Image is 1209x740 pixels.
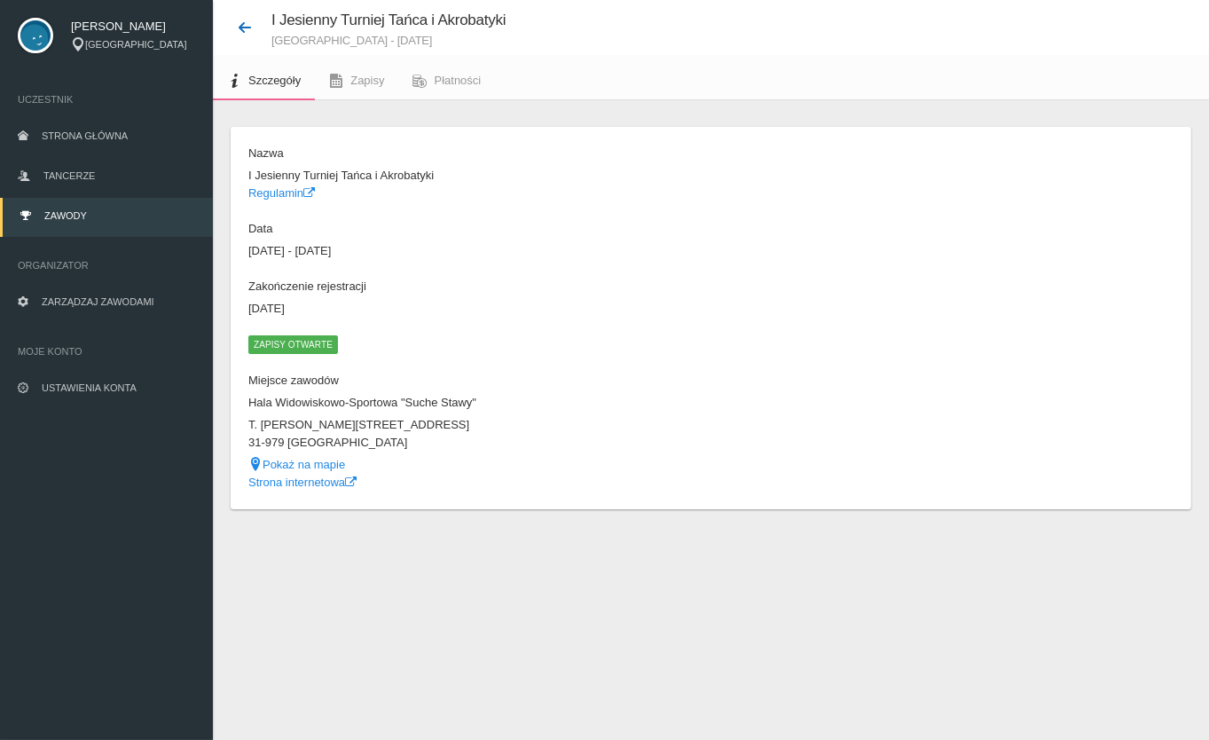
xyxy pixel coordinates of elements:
dt: Miejsce zawodów [248,372,703,390]
span: Moje konto [18,342,195,360]
dt: Data [248,220,703,238]
span: Strona główna [42,130,128,141]
span: Zarządzaj zawodami [42,296,154,307]
dd: [DATE] [248,300,703,318]
a: Pokaż na mapie [248,458,345,471]
a: Strona internetowa [248,476,357,489]
dd: [DATE] - [DATE] [248,242,703,260]
dd: I Jesienny Turniej Tańca i Akrobatyki [248,167,703,185]
span: Płatności [435,74,482,87]
a: Płatności [399,61,496,100]
span: I Jesienny Turniej Tańca i Akrobatyki [271,12,506,28]
span: Zapisy [350,74,384,87]
a: Szczegóły [213,61,315,100]
dt: Zakończenie rejestracji [248,278,703,295]
dt: Nazwa [248,145,703,162]
span: [PERSON_NAME] [71,18,195,35]
span: Organizator [18,256,195,274]
span: Zawody [44,210,87,221]
span: Zapisy otwarte [248,335,338,353]
span: Szczegóły [248,74,301,87]
dd: 31-979 [GEOGRAPHIC_DATA] [248,434,703,452]
img: svg [18,18,53,53]
a: Zapisy [315,61,398,100]
a: Regulamin [248,186,315,200]
dd: T. [PERSON_NAME][STREET_ADDRESS] [248,416,703,434]
span: Ustawienia konta [42,382,137,393]
a: Zapisy otwarte [248,337,338,350]
span: Tancerze [43,170,95,181]
dd: Hala Widowiskowo-Sportowa "Suche Stawy" [248,394,703,412]
div: [GEOGRAPHIC_DATA] [71,37,195,52]
span: Uczestnik [18,91,195,108]
small: [GEOGRAPHIC_DATA] - [DATE] [271,35,506,46]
